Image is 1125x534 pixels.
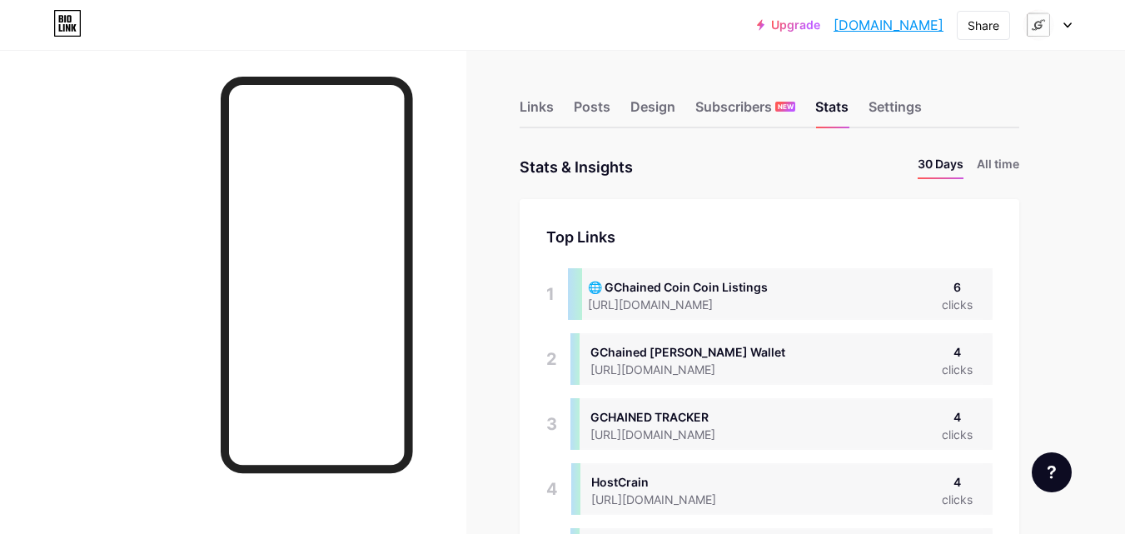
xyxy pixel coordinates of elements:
div: GChained [PERSON_NAME] Wallet [590,343,785,361]
div: [URL][DOMAIN_NAME] [590,361,785,378]
div: 1 [546,268,555,320]
li: All time [977,155,1019,179]
li: 30 Days [918,155,963,179]
div: Links [520,97,554,127]
div: Settings [869,97,922,127]
a: [DOMAIN_NAME] [834,15,943,35]
div: clicks [942,491,973,508]
a: Upgrade [757,18,820,32]
div: 4 [546,463,558,515]
div: Stats [815,97,849,127]
div: [URL][DOMAIN_NAME] [591,491,743,508]
div: 4 [942,473,973,491]
div: 4 [942,408,973,426]
div: [URL][DOMAIN_NAME] [590,426,742,443]
div: Stats & Insights [520,155,633,179]
div: 3 [546,398,557,450]
div: Design [630,97,675,127]
div: GCHAINED TRACKER [590,408,742,426]
div: 🌐 GChained Coin Coin Listings [588,278,768,296]
div: clicks [942,426,973,443]
div: 6 [942,278,973,296]
div: HostCrain [591,473,743,491]
div: 4 [942,343,973,361]
div: [URL][DOMAIN_NAME] [588,296,768,313]
div: Posts [574,97,610,127]
div: clicks [942,296,973,313]
div: clicks [942,361,973,378]
span: NEW [778,102,794,112]
img: gchained [1023,9,1054,41]
div: Top Links [546,226,993,248]
div: 2 [546,333,557,385]
div: Share [968,17,999,34]
div: Subscribers [695,97,795,127]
